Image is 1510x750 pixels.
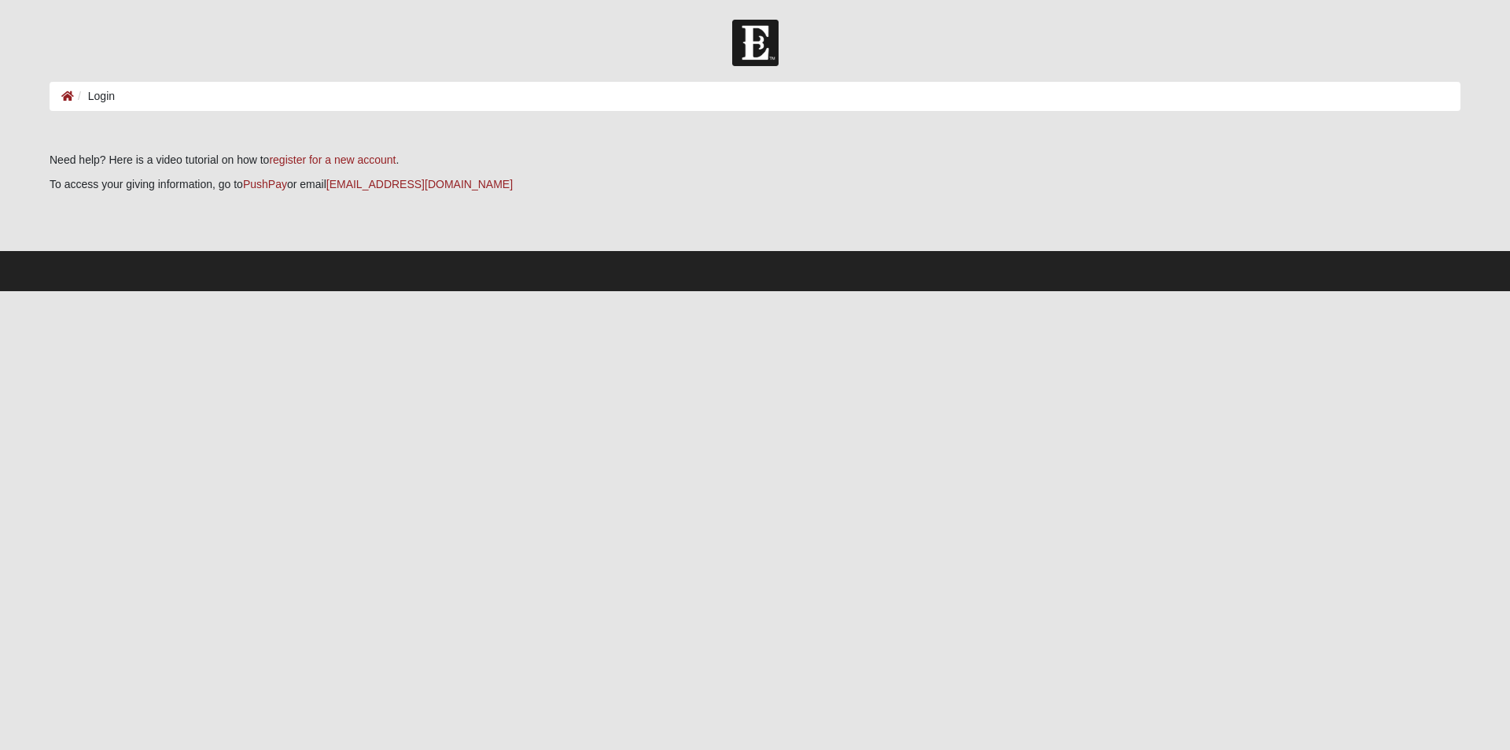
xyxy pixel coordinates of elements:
a: register for a new account [269,153,396,166]
a: [EMAIL_ADDRESS][DOMAIN_NAME] [326,178,513,190]
a: PushPay [243,178,287,190]
img: Church of Eleven22 Logo [732,20,779,66]
p: Need help? Here is a video tutorial on how to . [50,152,1460,168]
li: Login [74,88,115,105]
p: To access your giving information, go to or email [50,176,1460,193]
